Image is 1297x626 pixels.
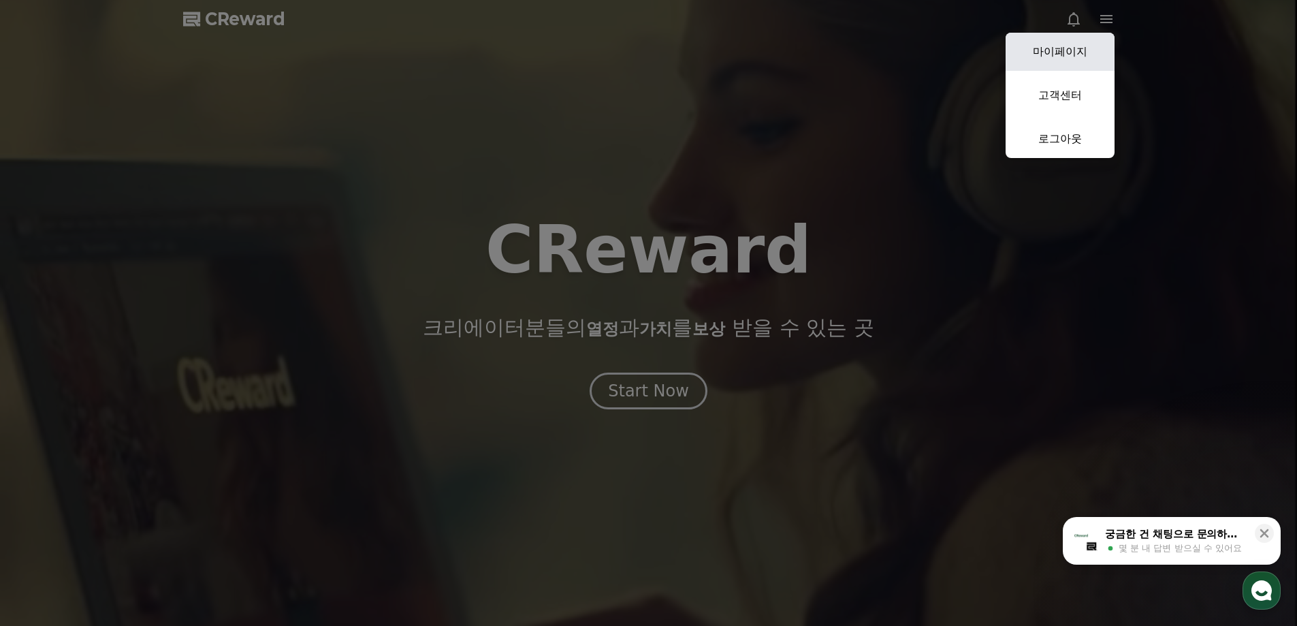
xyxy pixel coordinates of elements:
[4,432,90,466] a: 홈
[1006,33,1115,158] button: 마이페이지 고객센터 로그아웃
[1006,120,1115,158] a: 로그아웃
[90,432,176,466] a: 대화
[176,432,261,466] a: 설정
[43,452,51,463] span: 홈
[210,452,227,463] span: 설정
[125,453,141,464] span: 대화
[1006,76,1115,114] a: 고객센터
[1006,33,1115,71] a: 마이페이지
